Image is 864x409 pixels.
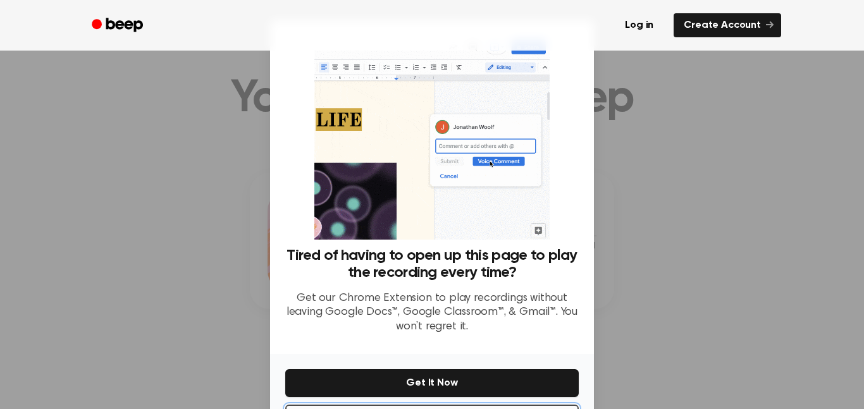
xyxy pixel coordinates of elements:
[612,11,666,40] a: Log in
[285,247,579,281] h3: Tired of having to open up this page to play the recording every time?
[83,13,154,38] a: Beep
[285,369,579,397] button: Get It Now
[314,35,549,240] img: Beep extension in action
[285,291,579,334] p: Get our Chrome Extension to play recordings without leaving Google Docs™, Google Classroom™, & Gm...
[674,13,781,37] a: Create Account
